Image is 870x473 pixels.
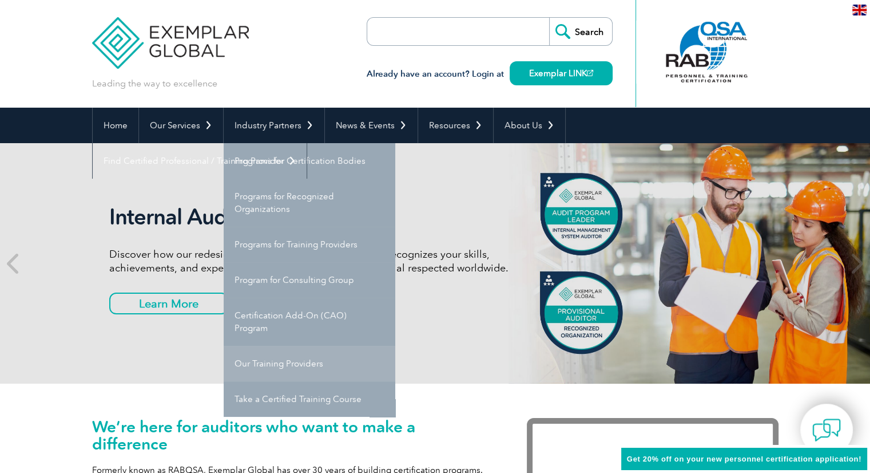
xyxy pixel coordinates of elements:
a: Learn More [109,293,228,314]
a: Our Training Providers [224,346,395,381]
a: Take a Certified Training Course [224,381,395,417]
img: contact-chat.png [812,416,841,444]
a: News & Events [325,108,418,143]
a: Certification Add-On (CAO) Program [224,298,395,346]
p: Leading the way to excellence [92,77,217,90]
h2: Internal Auditor Certification [109,204,538,230]
a: About Us [494,108,565,143]
h1: We’re here for auditors who want to make a difference [92,418,492,452]
a: Industry Partners [224,108,324,143]
a: Program for Consulting Group [224,262,395,298]
img: en [852,5,867,15]
h3: Already have an account? Login at [367,67,613,81]
a: Home [93,108,138,143]
a: Programs for Recognized Organizations [224,179,395,227]
img: open_square.png [587,70,593,76]
span: Get 20% off on your new personnel certification application! [627,455,861,463]
a: Resources [418,108,493,143]
a: Our Services [139,108,223,143]
a: Programs for Training Providers [224,227,395,262]
a: Exemplar LINK [510,61,613,85]
a: Find Certified Professional / Training Provider [93,143,307,179]
p: Discover how our redesigned Internal Auditor Certification recognizes your skills, achievements, ... [109,247,538,275]
input: Search [549,18,612,45]
a: Programs for Certification Bodies [224,143,395,179]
